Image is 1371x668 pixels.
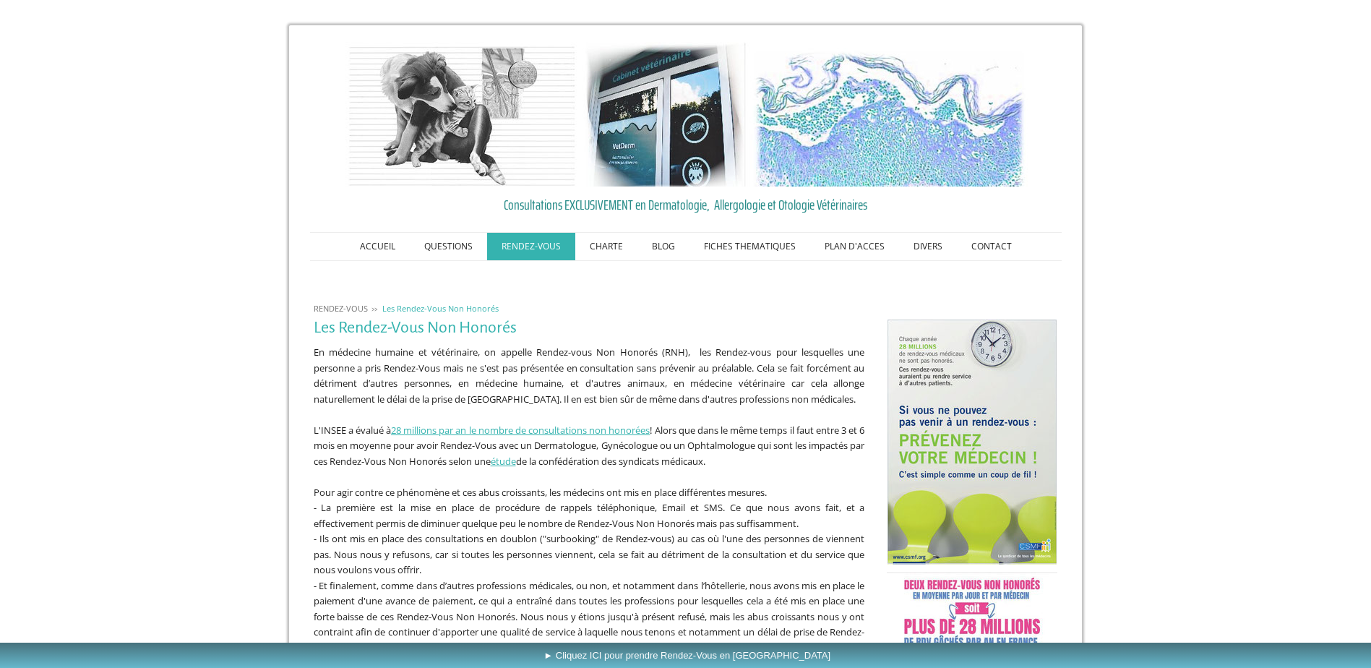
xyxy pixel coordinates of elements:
a: CHARTE [575,233,637,260]
span: - Et finalement, comme dans d’autres professions médicales, ou non, et notamment dans l’hôtelleri... [314,579,865,654]
span: Les Rendez-Vous Non Honorés [382,303,499,314]
span: En médecine humaine et vétérinaire, on appelle Rendez-vous Non Honorés (RNH), les Rendez-vous pou... [314,346,865,406]
a: FICHES THEMATIQUES [689,233,810,260]
a: BLOG [637,233,689,260]
span: RENDEZ-VOUS [314,303,368,314]
a: RENDEZ-VOUS [310,303,371,314]
h1: Les Rendez-Vous Non Honorés [314,319,865,337]
a: Consultations EXCLUSIVEMENT en Dermatologie, Allergologie et Otologie Vétérinaires [314,194,1058,215]
a: ACCUEIL [345,233,410,260]
span: Pour agir contre ce phénomène et ces abus croissants, les médecins ont mis en place différentes m... [314,486,767,499]
a: 28 millions par an le nombre de consultations non honorées [391,424,650,437]
a: QUESTIONS [410,233,487,260]
a: DIVERS [899,233,957,260]
span: - La première est la mise en place de procédure de rappels téléphonique, Email et SMS. Ce que nou... [314,501,865,530]
a: étude [491,455,516,468]
a: PLAN D'ACCES [810,233,899,260]
a: RENDEZ-VOUS [487,233,575,260]
a: CONTACT [957,233,1026,260]
a: Les Rendez-Vous Non Honorés [379,303,502,314]
span: ► Cliquez ICI pour prendre Rendez-Vous en [GEOGRAPHIC_DATA] [543,650,830,661]
span: L'INSEE a évalué à ! Alors que dans le même temps il faut entre 3 et 6 mois en moyenne pour avoir... [314,424,865,468]
span: - Ils ont mis en place des consultations en doublon ("surbooking" de Rendez-vous) au cas où l'une... [314,532,865,576]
